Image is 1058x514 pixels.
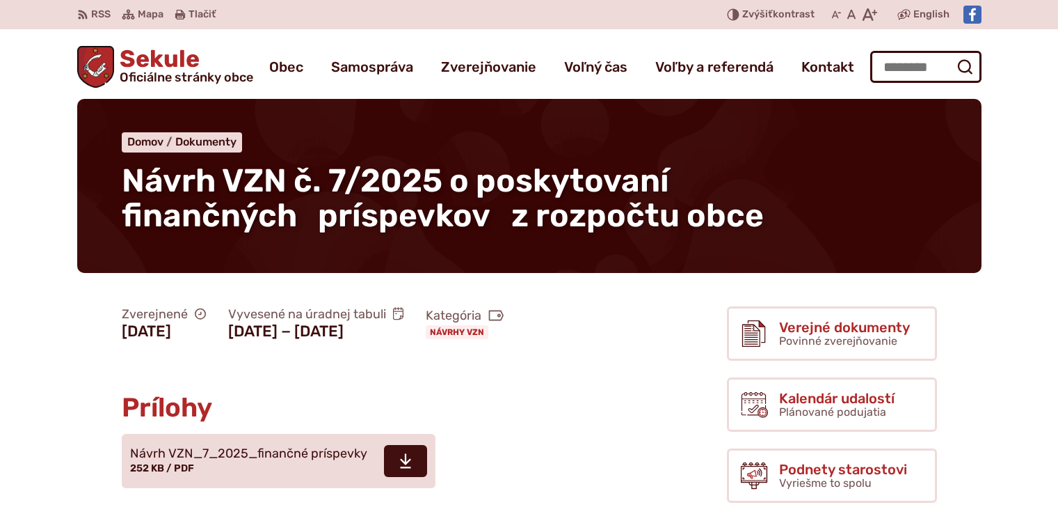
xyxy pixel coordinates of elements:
[269,47,303,86] a: Obec
[779,391,895,406] span: Kalendár udalostí
[91,6,111,23] span: RSS
[727,306,937,361] a: Verejné dokumenty Povinné zverejňovanie
[727,377,937,432] a: Kalendár udalostí Plánované podujatia
[564,47,627,86] a: Voľný čas
[122,306,206,322] span: Zverejnené
[77,46,254,88] a: Logo Sekule, prejsť na domovskú stránku.
[426,325,488,339] a: Návrhy VZN
[189,9,216,21] span: Tlačiť
[441,47,536,86] a: Zverejňovanie
[77,46,115,88] img: Prejsť na domovskú stránku
[122,162,764,235] span: Návrh VZN č. 7/2025 o poskytovaní finančných príspevkov z rozpočtu obce
[779,320,910,335] span: Verejné dokumenty
[228,306,404,322] span: Vyvesené na úradnej tabuli
[426,308,504,324] span: Kategória
[127,135,175,148] a: Domov
[779,462,907,477] span: Podnety starostovi
[779,334,897,348] span: Povinné zverejňovanie
[913,6,949,23] span: English
[911,6,952,23] a: English
[331,47,413,86] a: Samospráva
[127,135,163,148] span: Domov
[138,6,163,23] span: Mapa
[122,322,206,341] figcaption: [DATE]
[779,405,886,419] span: Plánované podujatia
[122,434,435,488] a: Návrh VZN_7_2025_finančné príspevky 252 KB / PDF
[801,47,854,86] a: Kontakt
[114,47,253,84] span: Sekule
[655,47,774,86] a: Voľby a referendá
[122,394,616,423] h2: Prílohy
[779,476,872,490] span: Vyriešme to spolu
[175,135,237,148] a: Dokumenty
[120,71,253,84] span: Oficiálne stránky obce
[742,9,815,21] span: kontrast
[727,449,937,503] a: Podnety starostovi Vyriešme to spolu
[130,462,194,474] span: 252 KB / PDF
[228,322,404,341] figcaption: [DATE] − [DATE]
[742,8,773,20] span: Zvýšiť
[963,6,981,24] img: Prejsť na Facebook stránku
[130,447,367,461] span: Návrh VZN_7_2025_finančné príspevky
